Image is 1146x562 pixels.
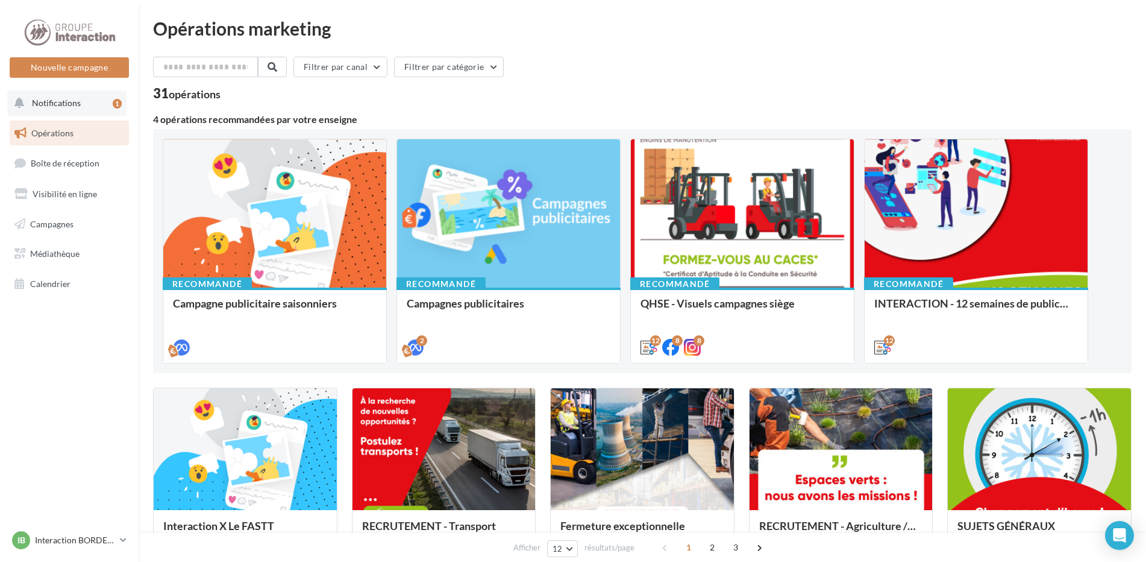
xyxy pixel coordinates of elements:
[10,529,129,552] a: IB Interaction BORDEAUX
[31,128,74,138] span: Opérations
[884,335,895,346] div: 12
[584,542,634,554] span: résultats/page
[32,98,81,108] span: Notifications
[759,520,923,544] div: RECRUTEMENT - Agriculture / Espaces verts
[7,241,131,267] a: Médiathèque
[7,121,131,146] a: Opérations
[957,520,1121,544] div: SUJETS GÉNÉRAUX
[10,57,129,78] button: Nouvelle campagne
[153,87,221,100] div: 31
[153,19,1132,37] div: Opérations marketing
[163,520,327,544] div: Interaction X Le FASTT
[396,277,486,291] div: Recommandé
[726,538,745,557] span: 3
[630,277,719,291] div: Recommandé
[7,150,131,176] a: Boîte de réception
[35,534,115,546] p: Interaction BORDEAUX
[513,542,540,554] span: Afficher
[679,538,698,557] span: 1
[547,540,578,557] button: 12
[407,297,610,321] div: Campagnes publicitaires
[362,520,526,544] div: RECRUTEMENT - Transport
[293,57,387,77] button: Filtrer par canal
[153,115,1132,124] div: 4 opérations recommandées par votre enseigne
[694,335,704,346] div: 8
[113,99,122,109] div: 1
[169,89,221,99] div: opérations
[173,297,377,321] div: Campagne publicitaire saisonniers
[640,297,844,321] div: QHSE - Visuels campagnes siège
[394,57,504,77] button: Filtrer par catégorie
[672,335,683,346] div: 8
[553,544,563,554] span: 12
[17,534,25,546] span: IB
[1105,521,1134,550] div: Open Intercom Messenger
[30,248,80,259] span: Médiathèque
[864,277,953,291] div: Recommandé
[874,297,1078,321] div: INTERACTION - 12 semaines de publication
[7,182,131,207] a: Visibilité en ligne
[7,212,131,237] a: Campagnes
[33,189,97,199] span: Visibilité en ligne
[7,90,127,116] button: Notifications 1
[7,271,131,297] a: Calendrier
[30,279,70,289] span: Calendrier
[650,335,661,346] div: 12
[31,158,99,168] span: Boîte de réception
[703,538,722,557] span: 2
[416,335,427,346] div: 2
[30,218,74,229] span: Campagnes
[560,520,724,544] div: Fermeture exceptionnelle
[163,277,252,291] div: Recommandé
